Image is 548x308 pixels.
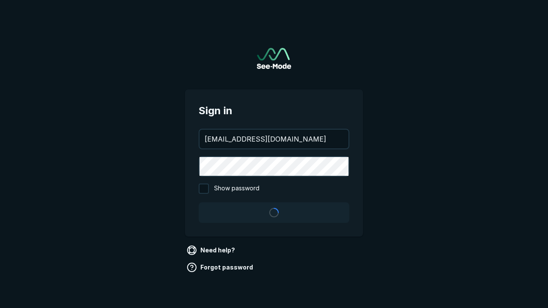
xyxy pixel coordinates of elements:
a: Need help? [185,243,238,257]
a: Forgot password [185,261,256,274]
span: Sign in [199,103,349,118]
img: See-Mode Logo [257,48,291,69]
input: your@email.com [200,130,348,148]
span: Show password [214,184,259,194]
a: Go to sign in [257,48,291,69]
